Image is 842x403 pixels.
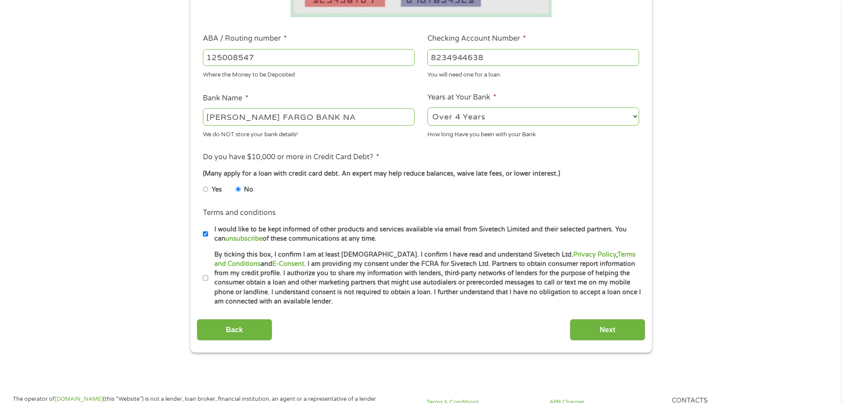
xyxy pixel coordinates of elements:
input: 345634636 [427,49,639,66]
a: Terms and Conditions [214,251,636,268]
a: unsubscribe [225,235,263,242]
label: ABA / Routing number [203,34,287,43]
label: Terms and conditions [203,208,276,218]
label: Bank Name [203,94,248,103]
label: No [244,185,253,195]
div: You will need one for a loan. [427,68,639,80]
a: Privacy Policy [573,251,616,258]
label: Yes [212,185,222,195]
label: Years at Your Bank [427,93,496,102]
input: 263177916 [203,49,415,66]
a: [DOMAIN_NAME] [55,395,103,403]
div: (Many apply for a loan with credit card debt. An expert may help reduce balances, waive late fees... [203,169,639,179]
label: Do you have $10,000 or more in Credit Card Debt? [203,153,379,162]
div: How long Have you been with your Bank [427,127,639,139]
a: E-Consent [272,260,304,268]
div: Where the Money to be Deposited [203,68,415,80]
input: Next [570,319,645,341]
label: I would like to be kept informed of other products and services available via email from Sivetech... [208,225,642,244]
label: Checking Account Number [427,34,526,43]
input: Back [197,319,272,341]
div: We do NOT store your bank details! [203,127,415,139]
label: By ticking this box, I confirm I am at least [DEMOGRAPHIC_DATA]. I confirm I have read and unders... [208,250,642,307]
